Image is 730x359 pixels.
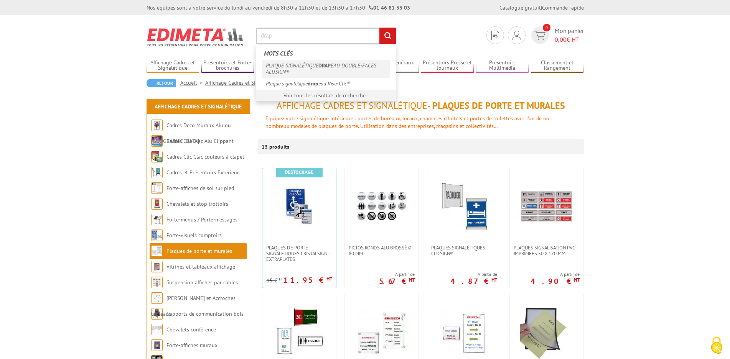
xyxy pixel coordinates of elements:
[542,4,584,11] a: Commande rapide
[147,4,410,11] div: Nos équipes sont à votre service du lundi au vendredi de 8h30 à 12h30 et de 13h30 à 17h30
[151,277,163,288] img: Suspension affiches par câbles
[272,180,326,233] img: Plaques de porte signalétiques CristalSign – extraplates
[166,200,228,207] a: Chevalets et stop trottoirs
[379,271,415,277] span: A partir de
[431,245,497,256] span: Plaques signalétiques ClicSign®
[283,278,332,282] p: 11.95 €
[379,28,396,44] input: rechercher
[151,122,231,144] a: Cadres Deco Muraux Alu ou [GEOGRAPHIC_DATA]
[166,248,232,254] a: Plaques de porte et murales
[529,26,584,44] a: devis rapide 0 Mon panier 0,00€ HT
[543,24,550,31] span: 0
[285,169,313,175] b: Destockage
[166,263,235,270] a: Vitrines et tableaux affichage
[277,100,427,111] span: Affichage Cadres et Signalétique
[151,214,163,225] img: Porte-menus / Porte-messages
[437,180,491,233] img: Plaques signalétiques ClicSign®
[147,79,176,87] a: Retour
[531,271,580,277] span: A partir de
[151,261,163,272] img: Vitrines et tableaux affichage
[258,101,584,111] h1: - Plaques de porte et murales
[555,35,584,44] span: € HT
[283,92,366,99] a: Voir tous les résultats de recherche
[262,245,336,262] a: Plaques de porte signalétiques CristalSign – extraplates
[555,26,584,44] span: Mon panier
[151,151,163,162] img: Cadres Clic-Clac couleurs à clapet
[166,169,239,176] a: Cadres et Présentoirs Extérieur
[151,324,163,335] img: Chevalets conférence
[355,180,409,233] img: Pictos ronds alu brossé Ø 80 mm
[512,31,521,40] img: devis rapide
[421,59,474,72] a: Présentoirs Presse et Journaux
[151,198,163,210] img: Chevalets et stop trottoirs
[262,60,390,77] a: PLAQUE SIGNALÉTIQUEDRAPEAU DOUBLE-FACES ALUSIGN®
[166,185,234,192] a: Porte-affiches de sol sur pied
[256,28,396,44] input: Rechercher un produit ou une référence...
[369,4,410,11] strong: 01 46 81 33 03
[491,31,499,40] img: devis rapide
[499,4,541,11] a: Catalogue gratuit
[166,153,244,160] a: Cadres Clic-Clac couleurs à clapet
[147,23,244,51] img: Edimeta
[318,62,331,69] em: DRAP
[499,4,584,11] div: |
[166,232,222,239] a: Porte-visuels comptoirs
[166,310,244,317] a: Supports de communication bois
[326,275,332,282] sup: HT
[262,139,290,154] p: 13 produits
[151,292,163,304] img: Cimaises et Accroches tableaux
[379,279,415,284] p: 5.67 €
[262,77,390,89] a: Plaque signalétiquedrapeau Visu-Clic®
[531,279,580,284] p: 4.90 €
[450,279,497,284] p: 4.87 €
[166,216,237,223] a: Porte-menus / Porte-messages
[265,115,552,130] font: Equipez votre signalétique intérieure : portes de bureaux, locaux, chambres d'hôtels et portes de...
[308,80,318,87] em: drap
[266,245,332,262] span: Plaques de porte signalétiques CristalSign – extraplates
[151,120,163,131] img: Cadres Deco Muraux Alu ou Bois
[151,182,163,194] img: Porte-affiches de sol sur pied
[201,59,254,72] a: Présentoirs et Porte-brochures
[267,278,282,284] p: 15 €
[349,245,415,256] span: Pictos ronds alu brossé Ø 80 mm
[409,277,415,283] sup: HT
[151,245,163,257] img: Plaques de porte et murales
[531,59,584,72] a: Classement et Rangement
[166,342,218,349] a: Porte-affiches muraux
[166,326,216,333] a: Chevalets conférence
[491,277,497,283] sup: HT
[147,59,199,72] a: Affichage Cadres et Signalétique
[427,245,501,256] a: Plaques signalétiques ClicSign®
[534,31,545,40] img: devis rapide
[166,138,234,144] a: Cadres Clic-Clac Alu Clippant
[277,276,282,282] sup: HT
[151,295,236,317] a: [PERSON_NAME] et Accroches tableaux
[180,79,205,86] a: Accueil
[555,36,567,43] span: 0,00
[703,333,730,359] button: Cookies (fenêtre modale)
[707,336,726,355] img: Cookies (fenêtre modale)
[151,167,163,178] img: Cadres et Présentoirs Extérieur
[345,245,419,256] a: Pictos ronds alu brossé Ø 80 mm
[264,49,293,57] span: Mots clés
[256,44,396,102] div: Rechercher un produit ou une référence...
[151,229,163,241] img: Porte-visuels comptoirs
[151,339,163,351] img: Porte-affiches muraux
[514,245,580,256] span: Plaques signalisation PVC imprimées 50 x 170 mm
[476,59,529,72] a: Présentoirs Multimédia
[155,103,242,110] a: Affichage Cadres et Signalétique
[450,271,497,277] span: A partir de
[520,180,573,233] img: Plaques signalisation PVC imprimées 50 x 170 mm
[574,277,580,283] sup: HT
[510,245,583,256] a: Plaques signalisation PVC imprimées 50 x 170 mm
[166,279,238,286] a: Suspension affiches par câbles
[205,79,289,86] a: Affichage Cadres et Signalétique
